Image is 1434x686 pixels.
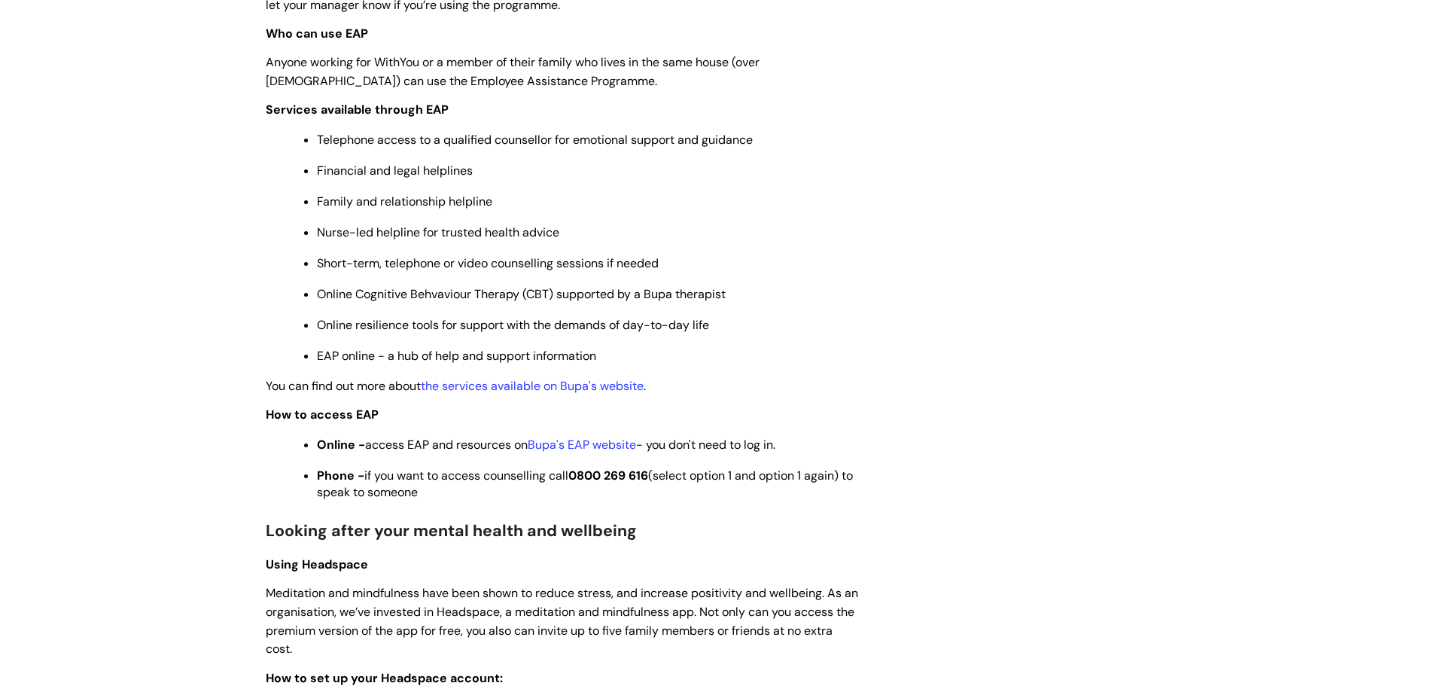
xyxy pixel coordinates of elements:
[317,163,473,178] span: Financial and legal helplines
[317,286,726,302] span: Online Cognitive Behvaviour Therapy (CBT) supported by a Bupa therapist
[266,54,760,89] span: Anyone working for WithYou or a member of their family who lives in the same house (over [DEMOGRA...
[266,378,646,394] span: You can find out more about .
[317,255,659,271] span: Short-term, telephone or video counselling sessions if needed
[266,585,858,657] span: Meditation and mindfulness have been shown to reduce stress, and increase positivity and wellbein...
[266,407,379,422] strong: How to access EAP
[421,378,644,394] a: the services available on Bupa's website
[317,224,559,240] span: Nurse-led helpline for trusted health advice
[568,468,648,483] strong: 0800 269 616
[266,26,368,41] strong: Who can use EAP
[317,317,709,333] span: Online resilience tools for support with the demands of day-to-day life
[266,102,449,117] strong: Services available through EAP
[317,468,853,500] span: if you want to access counselling call (select option 1 and option 1 again) to speak to someone
[317,468,364,483] strong: Phone -
[266,556,368,572] span: Using Headspace
[317,194,492,209] span: Family and relationship helpline
[317,348,596,364] span: EAP online - a hub of help and support information
[317,132,753,148] span: Telephone access to a qualified counsellor for emotional support and guidance
[317,437,775,453] span: access EAP and resources on - you don't need to log in.
[528,437,636,453] a: Bupa's EAP website
[266,520,637,541] span: Looking after your mental health and wellbeing
[317,437,365,453] strong: Online -
[266,670,503,686] span: How to set up your Headspace account:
